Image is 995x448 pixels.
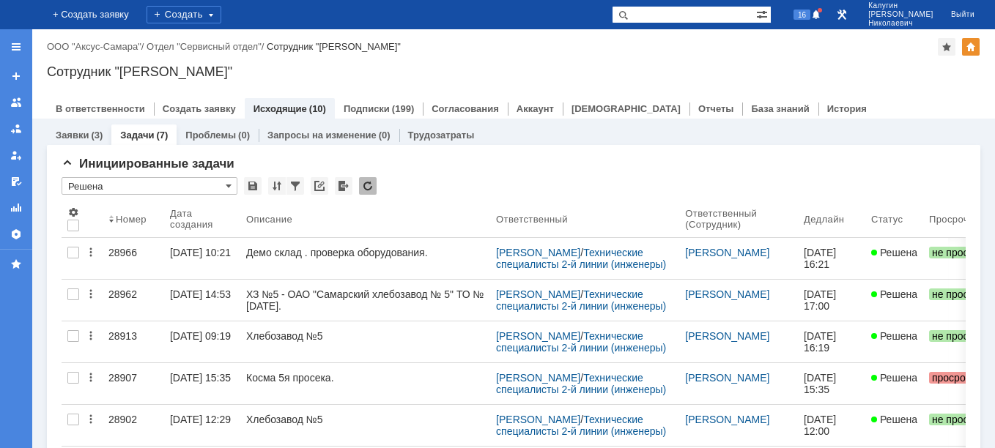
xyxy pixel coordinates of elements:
[62,157,234,171] span: Инициированные задачи
[103,405,164,446] a: 28902
[344,103,390,114] a: Подписки
[517,103,554,114] a: Аккаунт
[496,247,580,258] a: [PERSON_NAME]
[962,38,980,56] div: Изменить домашнюю страницу
[827,103,867,114] a: История
[246,214,293,225] div: Описание
[804,414,839,437] div: [DATE] 12:00
[804,247,839,270] div: [DATE] 16:21
[47,64,980,79] div: Сотрудник "[PERSON_NAME]"
[201,141,204,152] font: -
[865,405,923,446] a: Решена
[833,6,851,23] a: Перейти в интерфейс администратора
[496,330,666,354] a: Технические специалисты 2-й линии (инженеры)
[170,208,223,230] div: Дата создания
[108,288,158,300] div: 28962
[496,288,666,312] a: Технические специалисты 2-й линии (инженеры)
[804,372,839,395] div: [DATE] 15:35
[4,91,28,114] a: Заявки на командах
[103,238,164,279] a: 28966
[335,177,352,195] div: Экспорт списка
[868,1,933,10] span: Калугин
[496,330,580,342] a: [PERSON_NAME]
[496,330,673,354] div: /
[164,405,240,446] a: [DATE] 12:29
[871,247,917,258] span: Решена
[85,372,97,384] div: Действия
[238,130,250,141] div: (0)
[798,363,865,404] a: [DATE] 15:35
[56,103,145,114] a: В ответственности
[679,201,798,238] th: Ответственный (Сотрудник)
[756,7,771,20] span: Расширенный поиск
[103,321,164,362] a: 28913
[938,38,955,56] div: Добавить в избранное
[170,247,231,258] div: [DATE] 10:21
[359,177,377,195] div: Обновлять список
[47,41,147,52] div: /
[685,208,780,230] div: Ответственный (Сотрудник)
[496,414,673,437] div: /
[685,288,769,300] a: [PERSON_NAME]
[147,41,262,52] a: Отдел "Сервисный отдел"
[311,177,328,195] div: Скопировать ссылку на список
[85,247,97,258] div: Действия
[163,103,236,114] a: Создать заявку
[496,372,673,395] div: /
[47,41,141,52] a: ООО "Аксус-Самара"
[572,103,681,114] a: [DEMOGRAPHIC_DATA]
[865,363,923,404] a: Решена
[108,372,158,384] div: 28907
[3,12,212,23] font: ежеквартальное техническое обслуживание
[685,414,769,425] a: [PERSON_NAME]
[865,201,923,238] th: Статус
[865,238,923,279] a: Решена
[496,214,568,225] div: Ответственный
[85,330,97,342] div: Действия
[4,170,28,193] a: Мои согласования
[4,117,28,141] a: Заявки в моей ответственности
[286,177,304,195] div: Фильтрация...
[868,10,933,19] span: [PERSON_NAME]
[268,177,286,195] div: Сортировка...
[147,41,267,52] div: /
[170,288,231,300] div: [DATE] 14:53
[103,201,164,238] th: Номер
[798,405,865,446] a: [DATE] 12:00
[868,19,933,28] span: Николаевич
[871,372,917,384] span: Решена
[929,372,985,384] span: просрочен
[4,223,28,246] a: Настройки
[496,372,580,384] a: [PERSON_NAME]
[871,288,917,300] span: Решена
[164,321,240,362] a: [DATE] 09:19
[794,10,810,20] span: 16
[103,280,164,321] a: 28962
[85,414,97,425] div: Действия
[751,103,809,114] a: База знаний
[254,103,307,114] a: Исходящие
[309,103,326,114] div: (10)
[496,288,580,300] a: [PERSON_NAME]
[116,214,147,225] div: Номер
[496,414,666,437] a: Технические специалисты 2-й линии (инженеры)
[108,330,158,342] div: 28913
[685,247,769,258] a: [PERSON_NAME]
[408,130,475,141] a: Трудозатраты
[164,238,240,279] a: [DATE] 10:21
[804,288,839,312] div: [DATE] 17:00
[685,330,769,342] a: [PERSON_NAME]
[103,363,164,404] a: 28907
[496,247,666,270] a: Технические специалисты 2-й линии (инженеры)
[4,143,28,167] a: Мои заявки
[85,288,97,300] div: Действия
[156,130,168,141] div: (7)
[798,321,865,362] a: [DATE] 16:19
[804,214,844,225] div: Дедлайн
[4,196,28,220] a: Отчеты
[120,130,154,141] a: Задачи
[871,214,903,225] div: Статус
[496,372,666,395] a: Технические специалисты 2-й линии (инженеры)
[496,414,580,425] a: [PERSON_NAME]
[67,206,79,218] span: Настройки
